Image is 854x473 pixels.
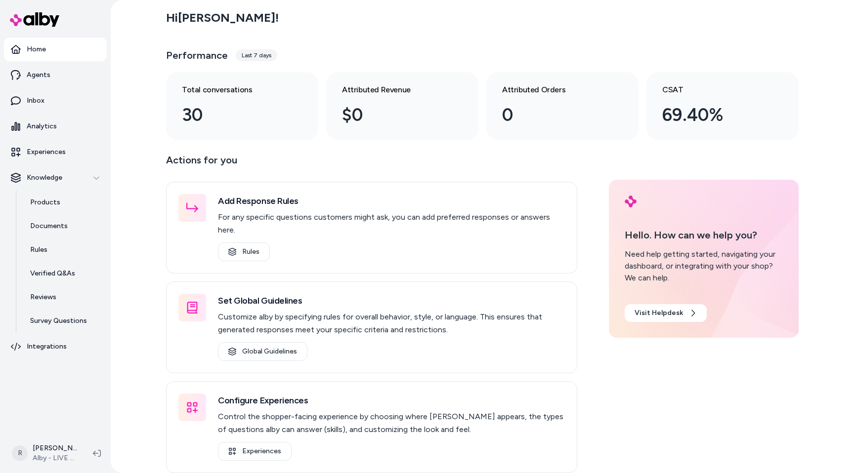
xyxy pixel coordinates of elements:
p: Reviews [30,292,56,302]
a: Integrations [4,335,107,358]
a: Experiences [218,442,292,461]
p: Control the shopper-facing experience by choosing where [PERSON_NAME] appears, the types of quest... [218,410,565,436]
p: Verified Q&As [30,269,75,278]
p: Home [27,44,46,54]
p: Products [30,197,60,207]
a: Total conversations 30 [166,72,318,140]
p: Documents [30,221,68,231]
p: Survey Questions [30,316,87,326]
a: Rules [20,238,107,262]
div: 69.40% [662,102,767,128]
div: 0 [502,102,607,128]
img: alby Logo [625,196,637,207]
span: Alby - LIVE on [DOMAIN_NAME] [33,453,77,463]
a: Visit Helpdesk [625,304,707,322]
span: R [12,445,28,461]
h2: Hi [PERSON_NAME] ! [166,10,279,25]
h3: Set Global Guidelines [218,294,565,308]
p: Agents [27,70,50,80]
h3: Add Response Rules [218,194,565,208]
h3: Attributed Orders [502,84,607,96]
h3: CSAT [662,84,767,96]
p: [PERSON_NAME] [33,443,77,453]
h3: Total conversations [182,84,287,96]
a: Documents [20,214,107,238]
a: CSAT 69.40% [646,72,799,140]
p: Customize alby by specifying rules for overall behavior, style, or language. This ensures that ge... [218,311,565,336]
a: Rules [218,242,270,261]
p: Rules [30,245,47,255]
a: Inbox [4,89,107,113]
h3: Attributed Revenue [342,84,447,96]
a: Reviews [20,285,107,309]
div: 30 [182,102,287,128]
p: Analytics [27,121,57,131]
a: Agents [4,63,107,87]
a: Verified Q&As [20,262,107,285]
h3: Performance [166,48,228,62]
a: Analytics [4,115,107,138]
p: Actions for you [166,152,577,176]
p: For any specific questions customers might ask, you can add preferred responses or answers here. [218,211,565,236]
a: Attributed Revenue $0 [326,72,478,140]
p: Hello. How can we help you? [625,228,783,242]
p: Knowledge [27,173,62,183]
a: Products [20,191,107,214]
img: alby Logo [10,12,59,27]
a: Global Guidelines [218,342,307,361]
div: Need help getting started, navigating your dashboard, or integrating with your shop? We can help. [625,248,783,284]
a: Survey Questions [20,309,107,333]
a: Home [4,38,107,61]
button: R[PERSON_NAME]Alby - LIVE on [DOMAIN_NAME] [6,437,85,469]
p: Inbox [27,96,44,106]
h3: Configure Experiences [218,394,565,407]
p: Integrations [27,342,67,352]
div: $0 [342,102,447,128]
div: Last 7 days [236,49,277,61]
a: Attributed Orders 0 [486,72,639,140]
p: Experiences [27,147,66,157]
a: Experiences [4,140,107,164]
button: Knowledge [4,166,107,190]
